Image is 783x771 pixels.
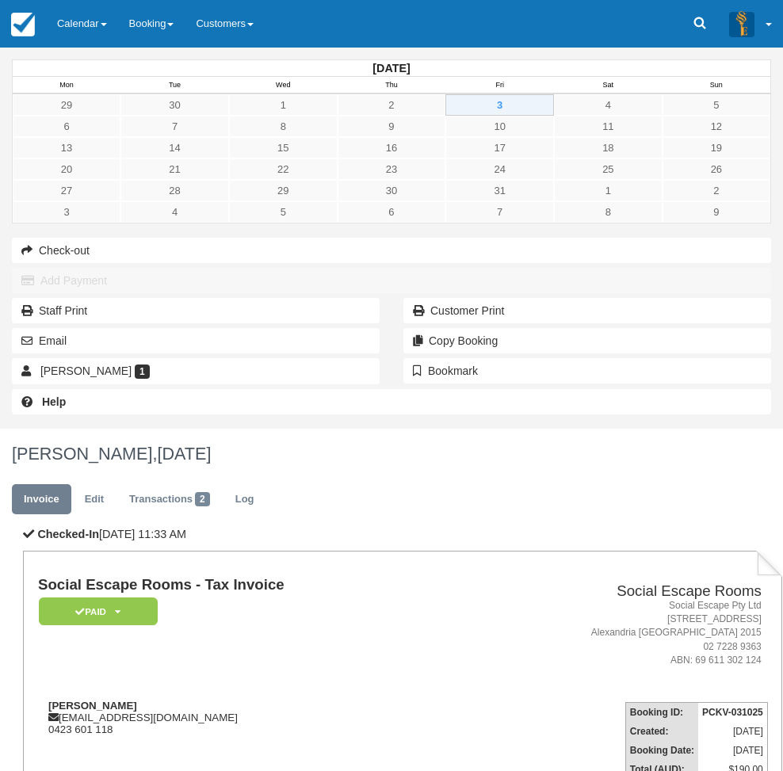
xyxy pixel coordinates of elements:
a: 4 [120,201,229,223]
a: 27 [13,180,120,201]
a: Invoice [12,484,71,515]
a: Edit [73,484,116,515]
button: Bookmark [403,358,771,384]
h1: [PERSON_NAME], [12,445,771,464]
th: Booking Date: [625,741,698,760]
a: 30 [338,180,446,201]
h2: Social Escape Rooms [463,583,762,600]
a: 16 [338,137,446,158]
a: 29 [13,94,120,116]
button: Add Payment [12,268,771,293]
img: checkfront-main-nav-mini-logo.png [11,13,35,36]
a: 9 [663,201,770,223]
a: 3 [445,94,554,116]
span: [DATE] [157,444,211,464]
a: [PERSON_NAME] 1 [12,358,380,384]
a: 6 [13,116,120,137]
a: 6 [338,201,446,223]
a: 15 [229,137,338,158]
th: Tue [120,77,229,94]
a: 26 [663,158,770,180]
a: 13 [13,137,120,158]
th: Sat [554,77,663,94]
a: 29 [229,180,338,201]
a: 19 [663,137,770,158]
b: Help [42,395,66,408]
a: 8 [554,201,663,223]
div: [EMAIL_ADDRESS][DOMAIN_NAME] 0423 601 118 [38,700,456,735]
a: Transactions2 [117,484,222,515]
a: 30 [120,94,229,116]
th: Wed [229,77,338,94]
b: Checked-In [37,528,99,540]
th: Sun [663,77,771,94]
a: 14 [120,137,229,158]
a: 17 [445,137,554,158]
a: 12 [663,116,770,137]
a: Log [223,484,266,515]
em: Paid [39,597,158,625]
p: [DATE] 11:33 AM [23,526,782,543]
a: 2 [338,94,446,116]
img: A3 [729,11,754,36]
span: 2 [195,492,210,506]
a: 7 [445,201,554,223]
a: Paid [38,597,152,626]
a: 5 [663,94,770,116]
th: Created: [625,722,698,741]
a: 22 [229,158,338,180]
a: 1 [229,94,338,116]
span: [PERSON_NAME] [40,365,132,377]
a: Staff Print [12,298,380,323]
button: Email [12,328,380,353]
button: Copy Booking [403,328,771,353]
th: Mon [13,77,121,94]
a: 23 [338,158,446,180]
td: [DATE] [698,722,767,741]
a: 10 [445,116,554,137]
a: 1 [554,180,663,201]
h1: Social Escape Rooms - Tax Invoice [38,577,456,594]
a: 3 [13,201,120,223]
a: 11 [554,116,663,137]
a: 8 [229,116,338,137]
a: Help [12,389,771,414]
a: 2 [663,180,770,201]
button: Check-out [12,238,771,263]
th: Thu [338,77,446,94]
a: 21 [120,158,229,180]
th: Fri [445,77,554,94]
a: 31 [445,180,554,201]
a: 9 [338,116,446,137]
address: Social Escape Pty Ltd [STREET_ADDRESS] Alexandria [GEOGRAPHIC_DATA] 2015 02 7228 9363 ABN: 69 611... [463,599,762,667]
td: [DATE] [698,741,767,760]
strong: [PERSON_NAME] [48,700,137,712]
a: Customer Print [403,298,771,323]
a: 28 [120,180,229,201]
a: 24 [445,158,554,180]
th: Booking ID: [625,702,698,722]
a: 25 [554,158,663,180]
a: 4 [554,94,663,116]
a: 7 [120,116,229,137]
a: 20 [13,158,120,180]
a: 5 [229,201,338,223]
strong: [DATE] [372,62,410,74]
a: 18 [554,137,663,158]
strong: PCKV-031025 [702,707,763,718]
span: 1 [135,365,150,379]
